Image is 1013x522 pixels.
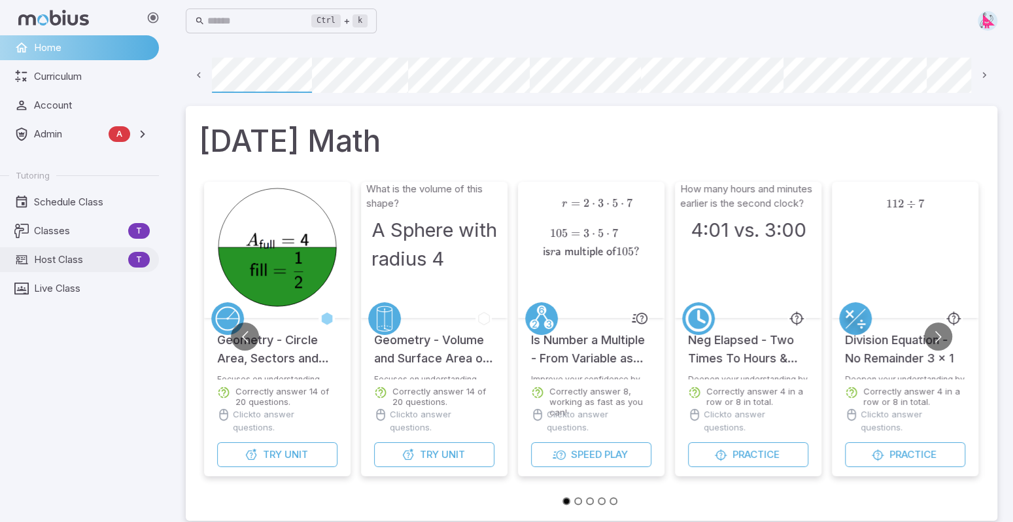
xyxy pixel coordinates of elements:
span: Unit [441,447,465,462]
span: Try [420,447,439,462]
span: 5 [612,196,618,210]
p: What is the volume of this shape? [366,182,502,211]
h5: Geometry - Circle Area, Sectors and Donuts - Intro [217,318,337,368]
span: ? [634,245,640,258]
span: ​ [632,197,634,224]
h3: 4:01 vs. 3:00 [691,216,806,245]
p: Correctly answer 8, working as fast as you can! [549,386,651,417]
span: 7 [627,196,632,210]
span: 3 [598,196,604,210]
a: Factors/Primes [525,302,558,335]
p: Focuses on understanding how to work calculating cylinder, sphere, cone, and pyramid volumes and ... [374,374,494,379]
p: Correctly answer 14 of 20 questions. [392,386,494,407]
span: Home [34,41,150,55]
span: Unit [284,447,308,462]
span: 2 [583,196,589,210]
span: ⋅ [621,196,624,210]
p: Click to answer questions. [233,408,337,434]
button: Practice [845,442,965,467]
span: 105 [616,245,634,258]
p: Deepen your understanding by focusing on one area. [688,374,808,379]
h1: [DATE] Math [199,119,984,164]
kbd: Ctrl [311,14,341,27]
button: SpeedPlay [531,442,651,467]
p: How many hours and minutes earlier is the second clock? [680,182,816,211]
h5: Is Number a Multiple - From Variable as Factors [531,318,651,368]
p: Click to answer questions. [547,408,651,434]
span: Curriculum [34,69,150,84]
p: Correctly answer 14 of 20 questions. [235,386,337,407]
span: T [128,253,150,266]
span: Account [34,98,150,113]
span: Classes [34,224,123,238]
h3: A Sphere with radius 4 [371,216,497,273]
p: Deepen your understanding by focusing on one area. [845,374,965,379]
button: Practice [688,442,808,467]
p: Improve your confidence by testing your speed on simpler questions. [531,374,651,379]
h5: Geometry - Volume and Surface Area of Complex 3D Shapes - Practice [374,318,494,368]
span: r [550,247,555,258]
button: Go to slide 1 [562,497,570,505]
button: Go to slide 3 [586,497,594,505]
p: Click to answer questions. [861,408,965,434]
a: Multiply/Divide [839,302,872,335]
button: TryUnit [217,442,337,467]
button: Go to slide 4 [598,497,606,505]
span: Speed [571,447,602,462]
span: Live Class [34,281,150,296]
span: a multiple of [555,246,616,258]
span: = [571,196,580,210]
span: ÷ [906,197,916,211]
button: Go to slide 2 [574,497,582,505]
button: Go to slide 5 [610,497,617,505]
span: T [128,224,150,237]
h5: Division Equation - No Remainder 3 x 1 [845,318,965,368]
p: Click to answer questions. [704,408,808,434]
h5: Neg Elapsed - Two Times To Hours & Minutes - Quarter Hours [688,318,808,368]
span: Practice [732,447,780,462]
button: Go to next slide [924,322,952,351]
span: r [562,198,567,209]
p: Correctly answer 4 in a row or 8 in total. [863,386,965,407]
span: Schedule Class [34,195,150,209]
span: Try [263,447,282,462]
p: Focuses on understanding circle area through working with sectors and donuts. [217,374,337,379]
span: A [109,128,130,141]
kbd: k [352,14,368,27]
span: 112 [886,197,904,211]
span: Practice [889,447,936,462]
a: Geometry 3D [368,302,401,335]
span: Play [604,447,628,462]
span: Host Class [34,252,123,267]
a: Time [682,302,715,335]
a: Circles [211,302,244,335]
button: Go to previous slide [231,322,259,351]
span: ⋅ [592,196,595,210]
span: 7 [918,197,924,211]
span: Admin [34,127,103,141]
p: Correctly answer 4 in a row or 8 in total. [706,386,808,407]
button: TryUnit [374,442,494,467]
span: is [543,246,550,258]
span: Tutoring [16,169,50,181]
div: + [311,13,368,29]
img: right-triangle.svg [978,11,997,31]
p: Click to answer questions. [390,408,494,434]
span: ⋅ [606,196,610,210]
